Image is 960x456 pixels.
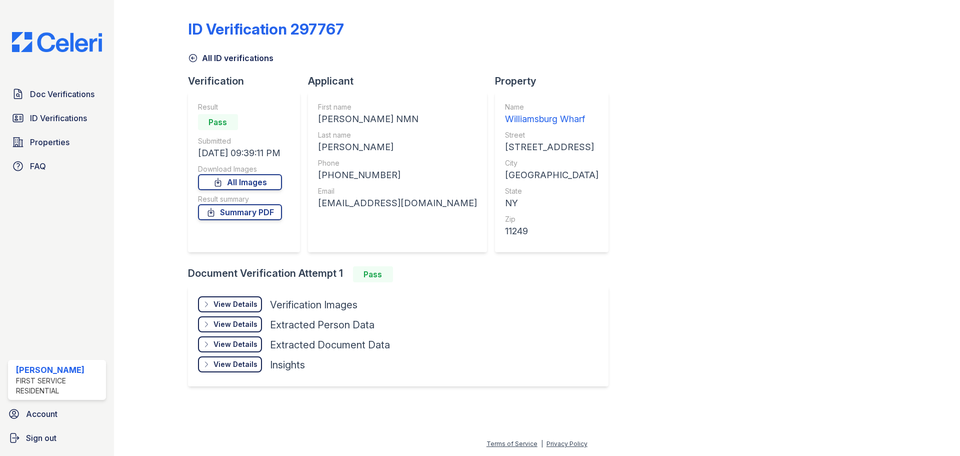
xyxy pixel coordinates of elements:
[505,186,598,196] div: State
[505,224,598,238] div: 11249
[8,84,106,104] a: Doc Verifications
[270,338,390,352] div: Extracted Document Data
[505,158,598,168] div: City
[495,74,616,88] div: Property
[318,196,477,210] div: [EMAIL_ADDRESS][DOMAIN_NAME]
[4,428,110,448] a: Sign out
[270,318,374,332] div: Extracted Person Data
[318,140,477,154] div: [PERSON_NAME]
[213,339,257,349] div: View Details
[198,204,282,220] a: Summary PDF
[505,130,598,140] div: Street
[318,158,477,168] div: Phone
[30,112,87,124] span: ID Verifications
[213,359,257,369] div: View Details
[198,102,282,112] div: Result
[188,74,308,88] div: Verification
[318,186,477,196] div: Email
[353,266,393,282] div: Pass
[318,168,477,182] div: [PHONE_NUMBER]
[8,132,106,152] a: Properties
[188,266,616,282] div: Document Verification Attempt 1
[546,440,587,447] a: Privacy Policy
[505,102,598,126] a: Name Williamsburg Wharf
[16,376,102,396] div: First Service Residential
[213,299,257,309] div: View Details
[505,214,598,224] div: Zip
[505,112,598,126] div: Williamsburg Wharf
[198,114,238,130] div: Pass
[30,136,69,148] span: Properties
[318,102,477,112] div: First name
[505,102,598,112] div: Name
[505,168,598,182] div: [GEOGRAPHIC_DATA]
[30,160,46,172] span: FAQ
[318,130,477,140] div: Last name
[198,194,282,204] div: Result summary
[26,408,57,420] span: Account
[541,440,543,447] div: |
[198,136,282,146] div: Submitted
[505,196,598,210] div: NY
[198,164,282,174] div: Download Images
[270,298,357,312] div: Verification Images
[318,112,477,126] div: [PERSON_NAME] NMN
[8,156,106,176] a: FAQ
[270,358,305,372] div: Insights
[198,174,282,190] a: All Images
[308,74,495,88] div: Applicant
[198,146,282,160] div: [DATE] 09:39:11 PM
[188,20,344,38] div: ID Verification 297767
[16,364,102,376] div: [PERSON_NAME]
[8,108,106,128] a: ID Verifications
[486,440,537,447] a: Terms of Service
[4,32,110,52] img: CE_Logo_Blue-a8612792a0a2168367f1c8372b55b34899dd931a85d93a1a3d3e32e68fde9ad4.png
[213,319,257,329] div: View Details
[26,432,56,444] span: Sign out
[188,52,273,64] a: All ID verifications
[4,404,110,424] a: Account
[505,140,598,154] div: [STREET_ADDRESS]
[30,88,94,100] span: Doc Verifications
